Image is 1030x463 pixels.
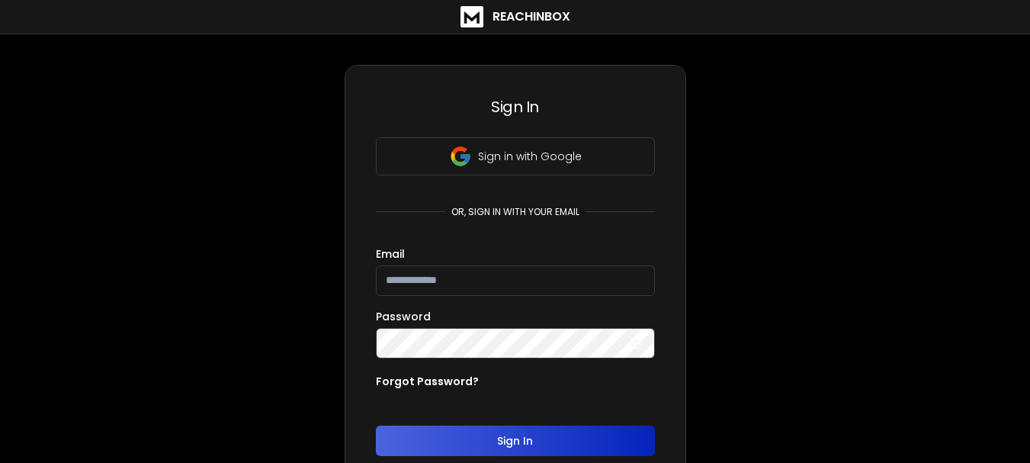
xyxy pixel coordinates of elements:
h3: Sign In [376,96,655,117]
p: Sign in with Google [478,149,582,164]
button: Sign In [376,426,655,456]
p: or, sign in with your email [445,206,586,218]
label: Password [376,311,431,322]
p: Forgot Password? [376,374,479,389]
label: Email [376,249,405,259]
a: ReachInbox [460,6,570,27]
button: Sign in with Google [376,137,655,175]
img: logo [460,6,483,27]
h1: ReachInbox [493,8,570,26]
